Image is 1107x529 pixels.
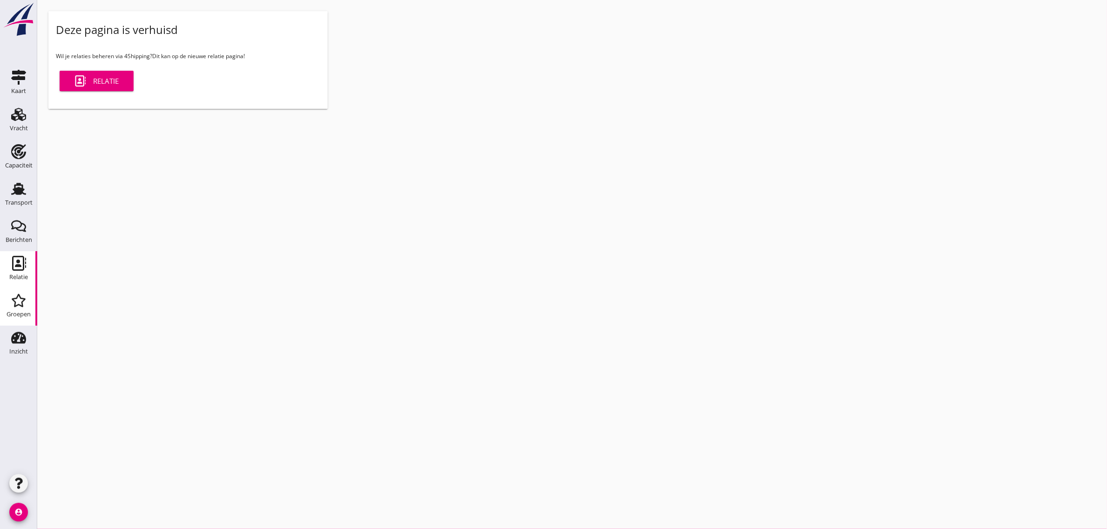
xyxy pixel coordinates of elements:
[6,237,32,243] div: Berichten
[9,274,28,280] div: Relatie
[10,125,28,131] div: Vracht
[56,22,178,37] div: Deze pagina is verhuisd
[11,88,26,94] div: Kaart
[74,75,119,87] div: Relatie
[9,348,28,355] div: Inzicht
[5,200,33,206] div: Transport
[9,503,28,522] i: account_circle
[60,71,134,91] a: Relatie
[56,52,152,60] span: Wil je relaties beheren via 4Shipping?
[152,52,245,60] span: Dit kan op de nieuwe relatie pagina!
[7,311,31,317] div: Groepen
[2,2,35,37] img: logo-small.a267ee39.svg
[5,162,33,168] div: Capaciteit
